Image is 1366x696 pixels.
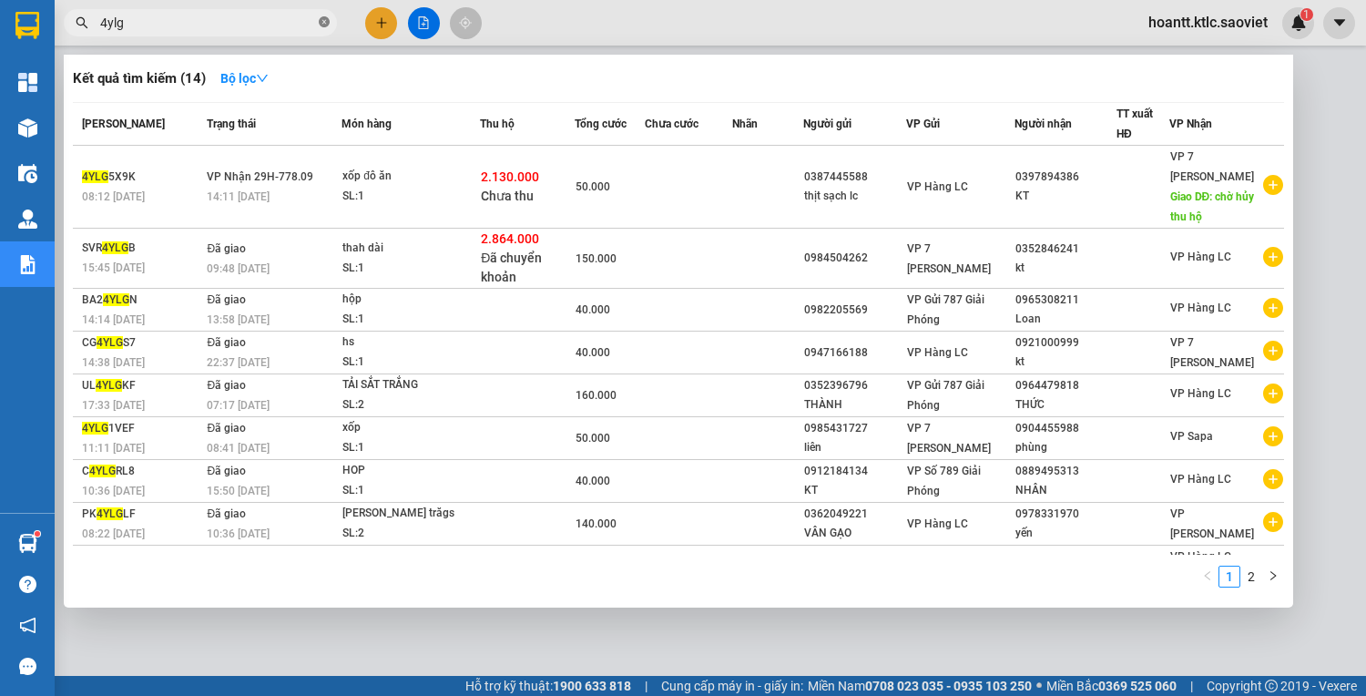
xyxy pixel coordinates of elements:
[82,190,145,203] span: 08:12 [DATE]
[1170,336,1254,369] span: VP 7 [PERSON_NAME]
[1015,419,1116,438] div: 0904455988
[804,376,904,395] div: 0352396796
[207,485,270,497] span: 15:50 [DATE]
[207,399,270,412] span: 07:17 [DATE]
[18,534,37,553] img: warehouse-icon
[1015,259,1116,278] div: kt
[907,422,991,455] span: VP 7 [PERSON_NAME]
[804,168,904,187] div: 0387445588
[82,291,201,310] div: BA2 N
[342,239,479,259] div: thah dài
[1263,298,1283,318] span: plus-circle
[1197,566,1218,588] button: left
[1015,462,1116,481] div: 0889495313
[207,293,246,306] span: Đã giao
[1263,469,1283,489] span: plus-circle
[82,527,145,540] span: 08:22 [DATE]
[1170,251,1231,263] span: VP Hàng LC
[82,422,108,435] span: 4YLG
[342,524,479,544] div: SL: 2
[1170,473,1231,486] span: VP Hàng LC
[342,438,479,458] div: SL: 1
[481,189,534,203] span: Chưa thu
[82,399,145,412] span: 17:33 [DATE]
[481,251,542,284] span: Đã chuyển khoản
[207,356,270,369] span: 22:37 [DATE]
[207,379,246,392] span: Đã giao
[907,293,984,326] span: VP Gửi 787 Giải Phóng
[803,118,851,130] span: Người gửi
[1263,512,1283,532] span: plus-circle
[35,531,40,537] sup: 1
[82,261,145,274] span: 15:45 [DATE]
[576,475,610,487] span: 40.000
[76,16,88,29] span: search
[576,252,617,265] span: 150.000
[481,231,539,246] span: 2.864.000
[19,658,36,675] span: message
[1263,175,1283,195] span: plus-circle
[207,262,270,275] span: 09:48 [DATE]
[96,379,122,392] span: 4YLG
[82,239,201,258] div: SVR B
[1170,387,1231,400] span: VP Hàng LC
[1218,566,1240,588] li: 1
[18,210,37,229] img: warehouse-icon
[102,241,128,254] span: 4YLG
[1015,524,1116,543] div: yến
[207,313,270,326] span: 13:58 [DATE]
[18,164,37,183] img: warehouse-icon
[15,12,39,39] img: logo-vxr
[341,118,392,130] span: Món hàng
[1015,333,1116,353] div: 0921000999
[1169,118,1212,130] span: VP Nhận
[804,301,904,320] div: 0982205569
[207,190,270,203] span: 14:11 [DATE]
[804,343,904,363] div: 0947166188
[207,242,246,255] span: Đã giao
[576,432,610,445] span: 50.000
[206,64,283,93] button: Bộ lọcdown
[1197,566,1218,588] li: Previous Page
[1241,567,1261,587] a: 2
[207,442,270,455] span: 08:41 [DATE]
[207,527,270,540] span: 10:36 [DATE]
[207,118,256,130] span: Trạng thái
[82,170,108,183] span: 4YLG
[82,462,201,481] div: C RL8
[82,168,201,187] div: 5X9K
[207,336,246,349] span: Đã giao
[207,170,313,183] span: VP Nhận 29H-778.09
[907,346,968,359] span: VP Hàng LC
[220,71,269,86] strong: Bộ lọc
[576,180,610,193] span: 50.000
[342,259,479,279] div: SL: 1
[342,310,479,330] div: SL: 1
[207,422,246,435] span: Đã giao
[19,617,36,634] span: notification
[1015,310,1116,329] div: Loan
[1262,566,1284,588] li: Next Page
[319,16,330,27] span: close-circle
[342,290,479,310] div: hộp
[342,333,479,353] div: hs
[1263,426,1283,446] span: plus-circle
[1015,395,1116,415] div: THỨC
[100,13,315,33] input: Tìm tên, số ĐT hoặc mã đơn
[1015,353,1116,372] div: kt
[207,507,246,520] span: Đã giao
[342,375,479,395] div: TẢI SẮT TRẮNG
[1014,118,1072,130] span: Người nhận
[82,313,145,326] span: 14:14 [DATE]
[804,438,904,457] div: liên
[207,465,246,477] span: Đã giao
[97,507,123,520] span: 4YLG
[1263,341,1283,361] span: plus-circle
[82,356,145,369] span: 14:38 [DATE]
[19,576,36,593] span: question-circle
[1263,247,1283,267] span: plus-circle
[1015,505,1116,524] div: 0978331970
[804,524,904,543] div: VÂN GẠO
[645,118,698,130] span: Chưa cước
[256,72,269,85] span: down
